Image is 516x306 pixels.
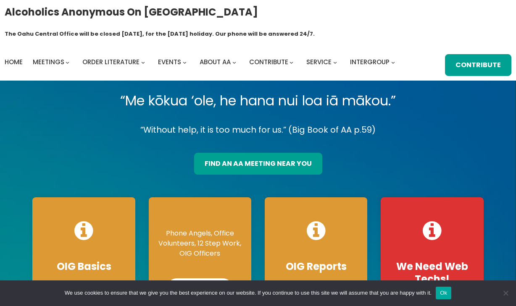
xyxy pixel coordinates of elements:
[232,60,236,64] button: About AA submenu
[290,60,293,64] button: Contribute submenu
[5,3,258,21] a: Alcoholics Anonymous on [GEOGRAPHIC_DATA]
[33,56,64,68] a: Meetings
[158,56,181,68] a: Events
[5,58,23,66] span: Home
[445,54,511,76] a: Contribute
[82,58,140,66] span: Order Literature
[5,56,398,68] nav: Intergroup
[26,89,490,112] p: “Me kōkua ‘ole, he hana nui loa iā mākou.”
[350,56,390,68] a: Intergroup
[33,58,64,66] span: Meetings
[501,289,510,297] span: No
[200,56,231,68] a: About AA
[194,153,322,175] a: find an aa meeting near you
[249,56,288,68] a: Contribute
[249,58,288,66] span: Contribute
[391,60,395,64] button: Intergroup submenu
[200,58,231,66] span: About AA
[26,123,490,137] p: “Without help, it is too much for us.” (Big Book of AA p.59)
[66,60,69,64] button: Meetings submenu
[141,60,145,64] button: Order Literature submenu
[273,260,359,273] h4: OIG Reports
[5,30,315,38] h1: The Oahu Central Office will be closed [DATE], for the [DATE] holiday. Our phone will be answered...
[306,56,332,68] a: Service
[306,58,332,66] span: Service
[5,56,23,68] a: Home
[157,228,243,259] p: Phone Angels, Office Volunteers, 12 Step Work, OIG Officers
[168,278,232,295] a: Learn More…
[333,60,337,64] button: Service submenu
[436,287,451,299] button: Ok
[65,289,432,297] span: We use cookies to ensure that we give you the best experience on our website. If you continue to ...
[41,280,126,300] p: Intergroup FAQ’s and More
[183,60,187,64] button: Events submenu
[41,260,126,273] h4: OIG Basics
[350,58,390,66] span: Intergroup
[273,280,359,290] p: OIG Reports
[389,260,475,285] h4: We Need Web Techs!
[158,58,181,66] span: Events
